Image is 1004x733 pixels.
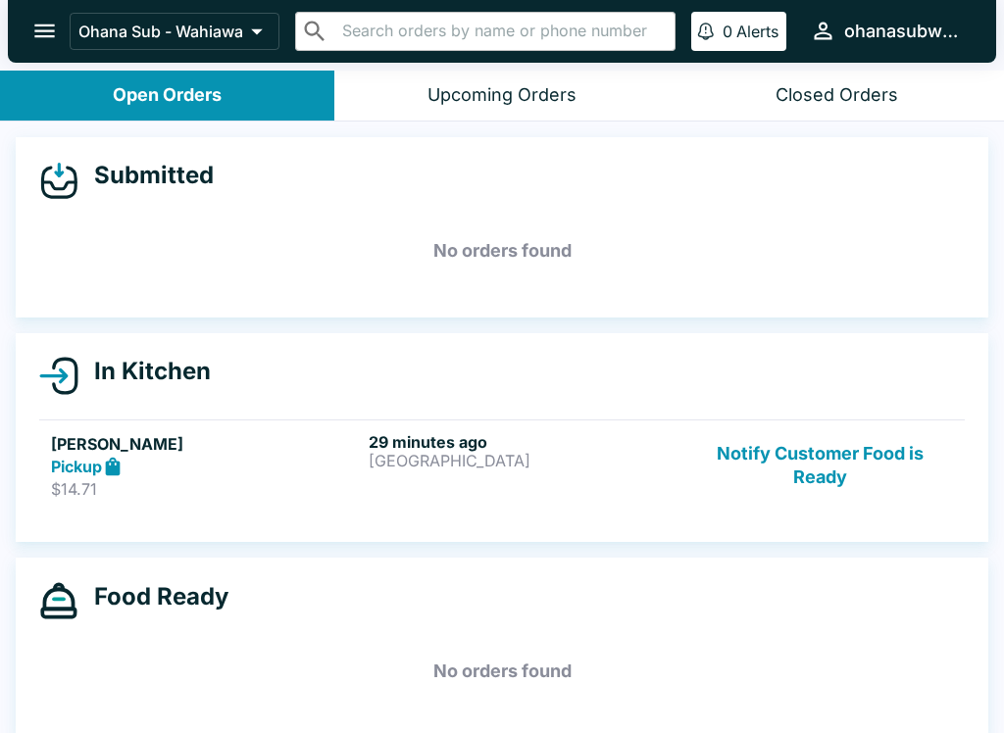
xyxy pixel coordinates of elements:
[336,18,667,45] input: Search orders by name or phone number
[20,6,70,56] button: open drawer
[802,10,973,52] button: ohanasubwahiawa
[78,22,243,41] p: Ohana Sub - Wahiawa
[776,84,898,107] div: Closed Orders
[113,84,222,107] div: Open Orders
[78,357,211,386] h4: In Kitchen
[369,432,678,452] h6: 29 minutes ago
[427,84,577,107] div: Upcoming Orders
[687,432,953,500] button: Notify Customer Food is Ready
[78,582,228,611] h4: Food Ready
[736,22,778,41] p: Alerts
[78,161,214,190] h4: Submitted
[51,432,361,456] h5: [PERSON_NAME]
[51,479,361,499] p: $14.71
[723,22,732,41] p: 0
[844,20,965,43] div: ohanasubwahiawa
[39,216,965,286] h5: No orders found
[70,13,279,50] button: Ohana Sub - Wahiawa
[39,636,965,707] h5: No orders found
[369,452,678,469] p: [GEOGRAPHIC_DATA]
[51,457,102,476] strong: Pickup
[39,419,965,512] a: [PERSON_NAME]Pickup$14.7129 minutes ago[GEOGRAPHIC_DATA]Notify Customer Food is Ready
